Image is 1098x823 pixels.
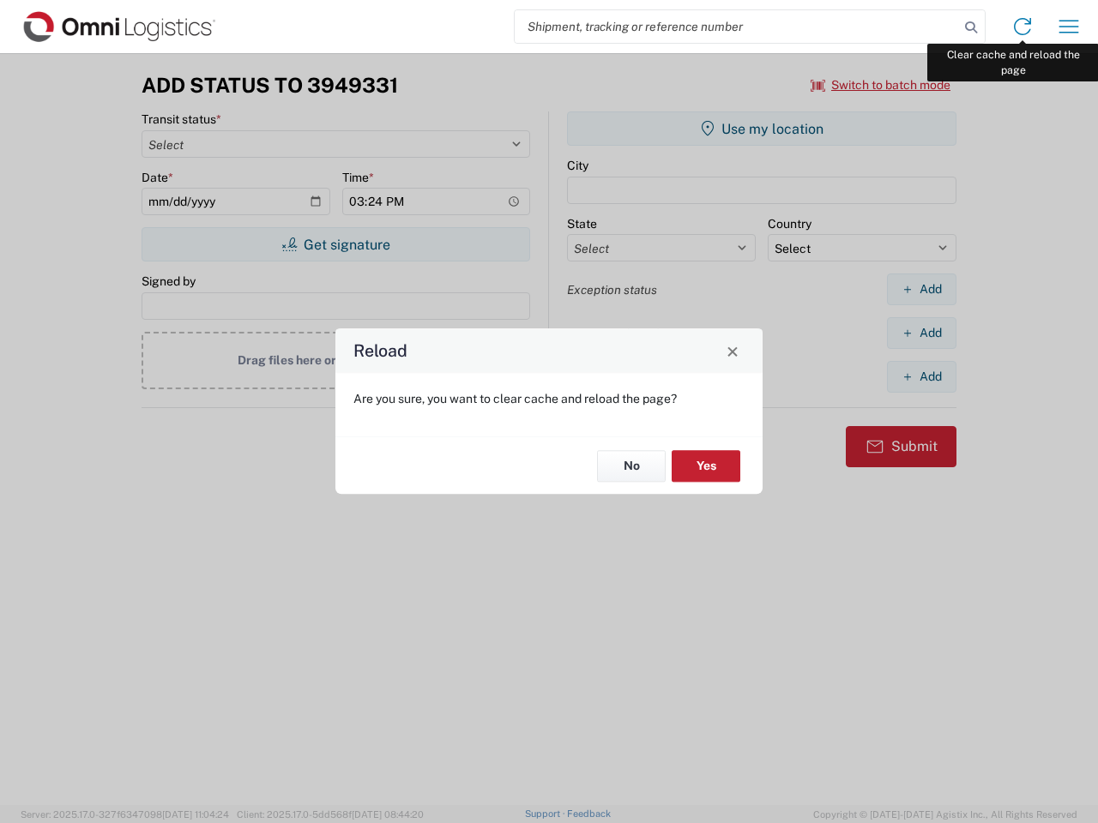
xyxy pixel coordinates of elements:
button: No [597,450,666,482]
button: Close [721,339,745,363]
input: Shipment, tracking or reference number [515,10,959,43]
button: Yes [672,450,740,482]
h4: Reload [353,339,407,363]
p: Are you sure, you want to clear cache and reload the page? [353,391,745,406]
